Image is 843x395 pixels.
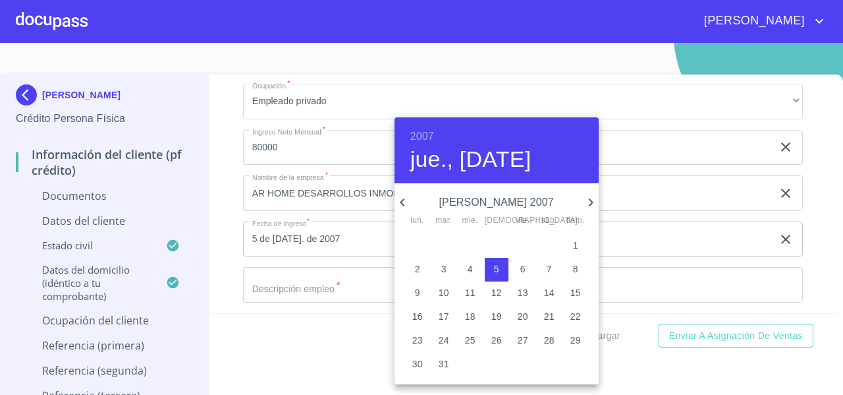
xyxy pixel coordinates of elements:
p: 12 [491,286,502,299]
p: 8 [573,262,578,276]
p: 26 [491,334,502,347]
button: 17 [432,305,456,329]
button: 18 [458,305,482,329]
p: 3 [441,262,447,276]
p: 1 [573,239,578,252]
button: 2 [406,258,429,282]
button: 21 [537,305,561,329]
button: 11 [458,282,482,305]
button: 30 [406,353,429,377]
button: 2007 [410,127,434,146]
button: 1 [564,234,587,258]
p: 31 [439,357,449,371]
button: 7 [537,258,561,282]
button: 19 [485,305,508,329]
button: 12 [485,282,508,305]
p: 14 [544,286,555,299]
p: 28 [544,334,555,347]
button: 20 [511,305,535,329]
p: 11 [465,286,476,299]
button: 16 [406,305,429,329]
p: [PERSON_NAME] 2007 [410,195,583,210]
button: 4 [458,258,482,282]
button: 6 [511,258,535,282]
span: lun. [406,214,429,228]
button: 22 [564,305,587,329]
button: 31 [432,353,456,377]
p: 20 [518,310,528,323]
p: 24 [439,334,449,347]
span: sáb. [537,214,561,228]
span: [DEMOGRAPHIC_DATA]. [485,214,508,228]
button: 28 [537,329,561,353]
p: 13 [518,286,528,299]
p: 6 [520,262,526,276]
button: 14 [537,282,561,305]
p: 25 [465,334,476,347]
span: dom. [564,214,587,228]
button: 9 [406,282,429,305]
p: 18 [465,310,476,323]
p: 30 [412,357,423,371]
span: mié. [458,214,482,228]
p: 19 [491,310,502,323]
button: 24 [432,329,456,353]
p: 21 [544,310,555,323]
button: 8 [564,258,587,282]
p: 27 [518,334,528,347]
p: 7 [547,262,552,276]
p: 2 [415,262,420,276]
p: 23 [412,334,423,347]
button: 5 [485,258,508,282]
p: 22 [570,310,581,323]
button: 15 [564,282,587,305]
button: 26 [485,329,508,353]
button: 25 [458,329,482,353]
button: 10 [432,282,456,305]
button: 27 [511,329,535,353]
button: 23 [406,329,429,353]
p: 5 [494,262,499,276]
p: 29 [570,334,581,347]
button: 13 [511,282,535,305]
button: 3 [432,258,456,282]
span: mar. [432,214,456,228]
p: 4 [468,262,473,276]
span: vie. [511,214,535,228]
button: jue., [DATE] [410,146,531,173]
button: 29 [564,329,587,353]
p: 10 [439,286,449,299]
p: 16 [412,310,423,323]
p: 9 [415,286,420,299]
p: 17 [439,310,449,323]
p: 15 [570,286,581,299]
